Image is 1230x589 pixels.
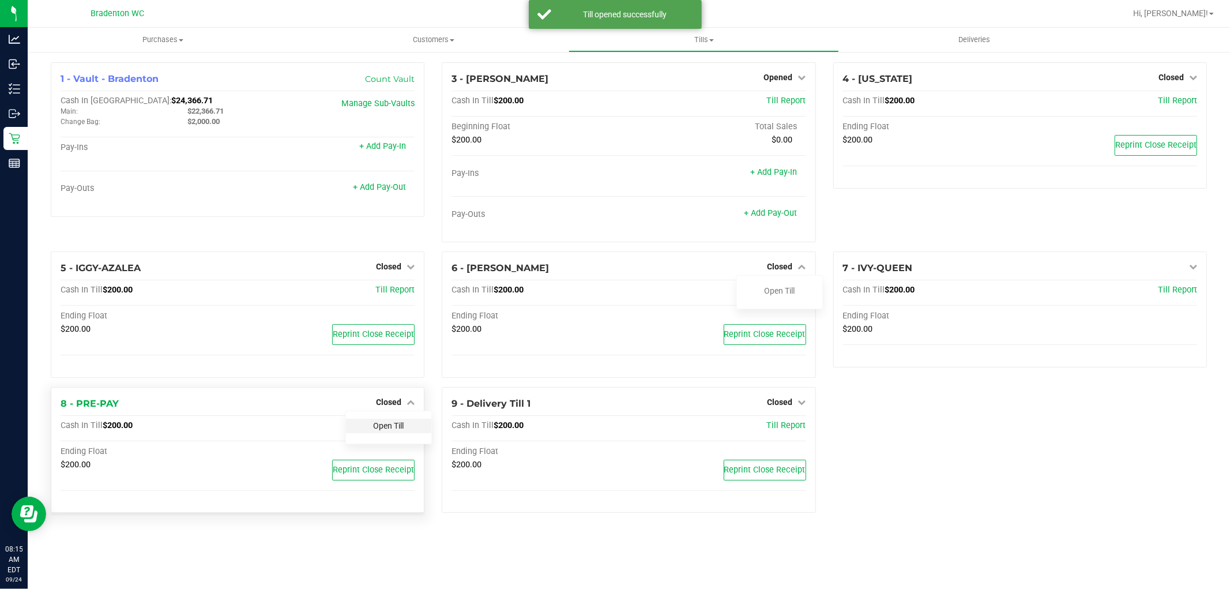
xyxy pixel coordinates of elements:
span: Reprint Close Receipt [724,329,806,339]
iframe: Resource center [12,497,46,531]
div: Ending Float [61,447,238,457]
div: Pay-Outs [452,209,629,220]
div: Pay-Ins [61,142,238,153]
span: $200.00 [103,421,133,430]
a: Till Report [1158,285,1197,295]
a: Count Vault [365,74,415,84]
inline-svg: Reports [9,157,20,169]
span: $200.00 [494,96,524,106]
a: + Add Pay-Out [744,208,798,218]
span: Closed [376,397,401,407]
span: Cash In [GEOGRAPHIC_DATA]: [61,96,171,106]
span: 3 - [PERSON_NAME] [452,73,548,84]
inline-svg: Retail [9,133,20,144]
a: Till Report [767,96,806,106]
a: Open Till [765,286,795,295]
span: Customers [299,35,568,45]
span: $200.00 [885,285,915,295]
div: Ending Float [452,311,629,321]
span: Reprint Close Receipt [724,465,806,475]
span: Cash In Till [61,421,103,430]
div: Till opened successfully [558,9,693,20]
span: $200.00 [103,285,133,295]
div: Beginning Float [452,122,629,132]
span: $200.00 [452,324,482,334]
inline-svg: Outbound [9,108,20,119]
span: 8 - PRE-PAY [61,398,119,409]
button: Reprint Close Receipt [332,460,415,481]
div: Ending Float [61,311,238,321]
span: 1 - Vault - Bradenton [61,73,159,84]
span: $200.00 [885,96,915,106]
span: $200.00 [452,460,482,470]
span: Reprint Close Receipt [333,329,414,339]
a: Deliveries [839,28,1109,52]
a: + Add Pay-In [751,167,798,177]
a: Purchases [28,28,298,52]
div: Total Sales [629,122,806,132]
span: Cash In Till [843,285,885,295]
span: Hi, [PERSON_NAME]! [1133,9,1208,18]
a: Till Report [375,285,415,295]
a: Till Report [767,421,806,430]
span: Change Bag: [61,118,100,126]
span: Closed [768,397,793,407]
span: $200.00 [494,421,524,430]
a: Tills [569,28,839,52]
inline-svg: Inbound [9,58,20,70]
span: 5 - IGGY-AZALEA [61,262,141,273]
span: Reprint Close Receipt [333,465,414,475]
span: Opened [764,73,793,82]
a: Open Till [373,421,404,430]
span: Closed [376,262,401,271]
span: $200.00 [494,285,524,295]
div: Ending Float [843,311,1020,321]
div: Ending Float [452,447,629,457]
span: Purchases [28,35,298,45]
span: $22,366.71 [187,107,224,115]
a: Manage Sub-Vaults [341,99,415,108]
p: 08:15 AM EDT [5,544,22,575]
button: Reprint Close Receipt [724,324,806,345]
span: Cash In Till [452,421,494,430]
span: 6 - [PERSON_NAME] [452,262,549,273]
span: $0.00 [772,135,793,145]
a: Till Report [1158,96,1197,106]
span: Deliveries [943,35,1006,45]
span: 9 - Delivery Till 1 [452,398,531,409]
a: Customers [298,28,569,52]
span: $2,000.00 [187,117,220,126]
a: + Add Pay-Out [353,182,406,192]
button: Reprint Close Receipt [724,460,806,481]
span: $200.00 [843,324,873,334]
span: Closed [1158,73,1184,82]
inline-svg: Analytics [9,33,20,45]
p: 09/24 [5,575,22,584]
div: Ending Float [843,122,1020,132]
span: Cash In Till [843,96,885,106]
span: Reprint Close Receipt [1115,140,1197,150]
span: $200.00 [61,460,91,470]
span: Bradenton WC [91,9,145,18]
span: Main: [61,107,78,115]
a: + Add Pay-In [359,141,406,151]
span: $24,366.71 [171,96,213,106]
div: Pay-Ins [452,168,629,179]
span: Closed [768,262,793,271]
span: $200.00 [452,135,482,145]
span: $200.00 [61,324,91,334]
span: 4 - [US_STATE] [843,73,913,84]
span: Tills [569,35,838,45]
button: Reprint Close Receipt [332,324,415,345]
div: Pay-Outs [61,183,238,194]
inline-svg: Inventory [9,83,20,95]
button: Reprint Close Receipt [1115,135,1197,156]
span: Cash In Till [61,285,103,295]
span: $200.00 [843,135,873,145]
span: 7 - IVY-QUEEN [843,262,913,273]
